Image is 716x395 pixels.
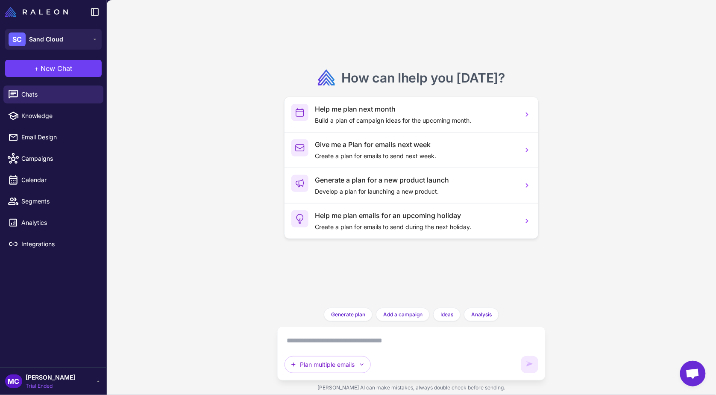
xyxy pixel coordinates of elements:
a: Integrations [3,235,103,253]
h3: Give me a Plan for emails next week [315,139,516,150]
span: + [35,63,39,74]
a: Raleon Logo [5,7,71,17]
p: Build a plan of campaign ideas for the upcoming month. [315,116,516,125]
a: Calendar [3,171,103,189]
div: SC [9,32,26,46]
span: Ideas [440,311,453,318]
span: Analysis [471,311,492,318]
div: Open chat [680,361,706,386]
a: Segments [3,192,103,210]
button: Ideas [433,308,461,321]
span: [PERSON_NAME] [26,373,75,382]
a: Email Design [3,128,103,146]
div: MC [5,374,22,388]
span: Trial Ended [26,382,75,390]
p: Develop a plan for launching a new product. [315,187,516,196]
button: SCSand Cloud [5,29,102,50]
a: Campaigns [3,150,103,168]
span: Sand Cloud [29,35,63,44]
a: Analytics [3,214,103,232]
span: help you [DATE] [401,70,499,85]
img: Raleon Logo [5,7,68,17]
a: Chats [3,85,103,103]
p: Create a plan for emails to send next week. [315,151,516,161]
span: Email Design [21,133,97,142]
button: Analysis [464,308,499,321]
button: Generate plan [324,308,373,321]
span: Integrations [21,239,97,249]
span: Chats [21,90,97,99]
button: +New Chat [5,60,102,77]
span: Segments [21,197,97,206]
p: Create a plan for emails to send during the next holiday. [315,222,516,232]
span: Add a campaign [383,311,423,318]
span: Knowledge [21,111,97,121]
h2: How can I ? [342,69,505,86]
h3: Help me plan next month [315,104,516,114]
span: Generate plan [331,311,365,318]
h3: Generate a plan for a new product launch [315,175,516,185]
h3: Help me plan emails for an upcoming holiday [315,210,516,221]
span: Campaigns [21,154,97,163]
span: Calendar [21,175,97,185]
span: Analytics [21,218,97,227]
button: Plan multiple emails [285,356,371,373]
div: [PERSON_NAME] AI can make mistakes, always double check before sending. [277,380,546,395]
a: Knowledge [3,107,103,125]
button: Add a campaign [376,308,430,321]
span: New Chat [41,63,73,74]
